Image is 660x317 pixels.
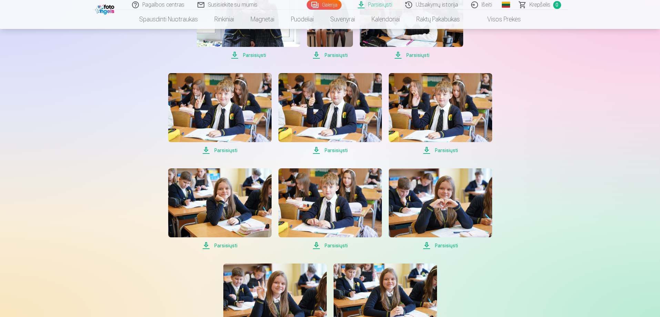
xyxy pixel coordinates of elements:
a: Parsisiųsti [389,168,492,250]
a: Suvenyrai [322,10,363,29]
span: Parsisiųsti [278,241,382,250]
span: Krepšelis [529,1,550,9]
a: Visos prekės [468,10,529,29]
span: 0 [553,1,561,9]
a: Parsisiųsti [278,73,382,155]
a: Puodeliai [283,10,322,29]
a: Rinkiniai [206,10,242,29]
a: Parsisiųsti [168,168,272,250]
span: Parsisiųsti [197,51,300,59]
a: Magnetai [242,10,283,29]
a: Parsisiųsti [278,168,382,250]
a: Spausdinti nuotraukas [131,10,206,29]
a: Parsisiųsti [389,73,492,155]
span: Parsisiųsti [360,51,463,59]
span: Parsisiųsti [307,51,353,59]
span: Parsisiųsti [168,146,272,155]
a: Kalendoriai [363,10,408,29]
span: Parsisiųsti [389,146,492,155]
img: /fa5 [95,3,116,14]
span: Parsisiųsti [389,241,492,250]
a: Parsisiųsti [168,73,272,155]
span: Parsisiųsti [278,146,382,155]
a: Raktų pakabukas [408,10,468,29]
span: Parsisiųsti [168,241,272,250]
